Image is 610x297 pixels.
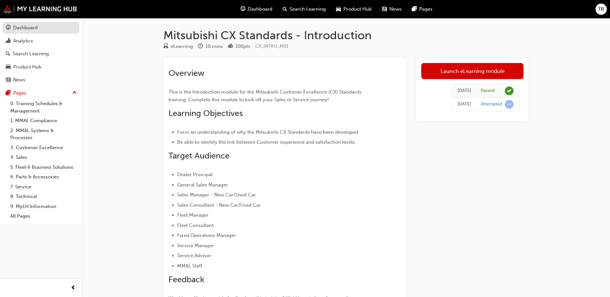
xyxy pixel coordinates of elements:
[8,116,79,126] a: 1. MMAL Compliance
[228,42,250,50] div: Points
[3,74,79,86] a: News
[3,21,79,87] button: DashboardAnalyticsSearch LearningProduct HubNews
[343,5,372,13] span: Product Hub
[3,35,79,47] a: Analytics
[13,37,33,45] div: Analytics
[177,212,209,218] span: Fleet Manager
[241,5,245,13] span: guage-icon
[3,5,77,13] img: mmal
[235,3,278,16] a: guage-iconDashboard
[8,152,79,162] a: 4. Sales
[8,126,79,143] a: 2. MMAL Systems & Processes
[177,232,236,238] span: Fixed Operations Manager
[163,44,168,50] span: learningResourceType_ELEARNING-icon
[163,42,193,50] div: Type
[598,5,604,13] span: TB
[13,76,25,84] div: News
[168,68,205,78] span: Overview
[3,48,79,60] a: Search Learning
[8,172,79,182] a: 6. Parts & Accessories
[8,143,79,153] a: 3. Customer Excellence
[481,88,495,94] div: Passed
[6,90,11,96] span: pages-icon
[8,99,79,116] a: 0. Training Schedules & Management
[13,63,41,71] div: Product Hub
[177,172,213,177] span: Dealer Principal
[407,3,438,16] a: pages-iconPages
[6,64,11,70] span: car-icon
[278,3,331,16] a: search-iconSearch Learning
[177,253,211,258] span: Service Advisor
[177,182,228,188] span: General Sales Manager
[505,100,514,109] span: learningRecordVerb_ATTEMPT-icon
[177,243,214,248] span: Service Manager
[389,5,402,13] span: News
[8,211,79,221] a: All Pages
[168,274,204,284] span: Feedback
[177,192,256,198] span: Sales Manager - New Car/Used Car
[421,63,524,79] a: Launch eLearning module
[13,24,38,32] div: Dashboard
[3,87,79,99] button: Pages
[72,89,77,97] span: up-icon
[13,50,49,58] div: Search Learning
[8,162,79,172] a: 5. Fleet & Business Solutions
[177,129,360,135] span: Form an understanding of why the Mitsubishi CX Standards have been developed.
[168,151,230,161] span: Target Audience
[283,5,287,13] span: search-icon
[6,77,11,83] span: news-icon
[382,5,387,13] span: news-icon
[8,192,79,202] a: 8. Technical
[13,89,26,97] div: Pages
[255,43,288,49] span: Learning resource code
[3,61,79,73] a: Product Hub
[3,22,79,34] a: Dashboard
[419,5,432,13] span: Pages
[336,5,341,13] span: car-icon
[71,284,76,292] span: prev-icon
[6,51,10,57] span: search-icon
[177,222,214,228] span: Fleet Consultant
[177,139,356,145] span: Be able to identify the link between Customer experience and satisfaction levels.
[171,43,193,50] div: eLearning
[177,202,261,208] span: Sales Consultant - New Car/Used Car
[290,5,326,13] span: Search Learning
[198,44,203,50] span: clock-icon
[8,202,79,212] a: 9. MyLH Information
[235,43,250,50] div: 100 pts
[412,5,417,13] span: pages-icon
[505,86,514,95] span: learningRecordVerb_PASS-icon
[596,4,607,15] button: TB
[6,38,11,44] span: chart-icon
[177,263,202,269] span: MMAL Staff
[248,5,272,13] span: Dashboard
[8,182,79,192] a: 7. Service
[377,3,407,16] a: news-iconNews
[331,3,377,16] a: car-iconProduct Hub
[163,28,529,42] h1: Mitsubishi CX Standards - Introduction
[481,101,502,107] div: Attempted
[205,43,223,50] div: 10 mins
[198,42,223,50] div: Duration
[458,87,471,94] div: Sat Oct 21 2023 14:20:13 GMT+1100 (Australian Eastern Daylight Time)
[168,89,363,103] span: This is the Introduction module for the Mitsubishi Customer Excellence (CX) Standards training. C...
[168,108,243,118] span: Learning Objectives
[228,44,233,50] span: podium-icon
[458,101,471,108] div: Sat Oct 21 2023 09:53:59 GMT+1100 (Australian Eastern Daylight Time)
[6,25,11,31] span: guage-icon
